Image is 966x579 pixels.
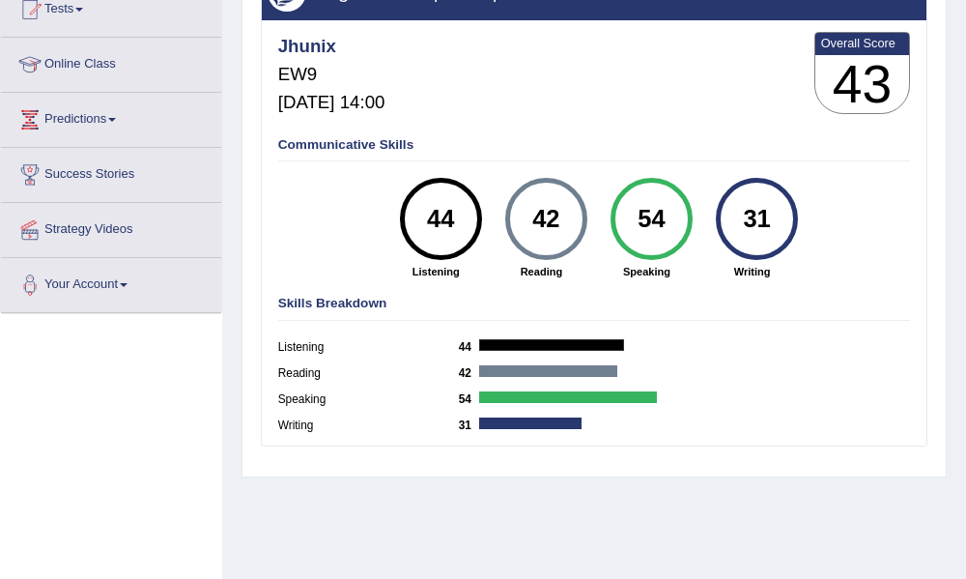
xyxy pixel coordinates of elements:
[278,418,459,435] label: Writing
[459,392,480,406] b: 54
[516,185,576,254] div: 42
[278,365,459,383] label: Reading
[411,185,470,254] div: 44
[1,93,221,141] a: Predictions
[815,55,910,114] h3: 43
[621,185,681,254] div: 54
[278,37,385,57] h4: Jhunix
[278,339,459,357] label: Listening
[278,297,911,311] h4: Skills Breakdown
[821,36,904,50] b: Overall Score
[391,264,480,279] strong: Listening
[278,93,385,113] h5: [DATE] 14:00
[1,258,221,306] a: Your Account
[497,264,585,279] strong: Reading
[459,366,480,380] b: 42
[459,340,480,354] b: 44
[708,264,797,279] strong: Writing
[278,65,385,85] h5: EW9
[1,148,221,196] a: Success Stories
[602,264,691,279] strong: Speaking
[1,203,221,251] a: Strategy Videos
[726,185,786,254] div: 31
[278,391,459,409] label: Speaking
[1,38,221,86] a: Online Class
[459,419,480,432] b: 31
[278,138,911,153] h4: Communicative Skills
